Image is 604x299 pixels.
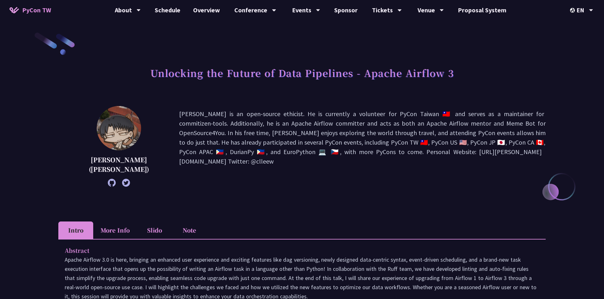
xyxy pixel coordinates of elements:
[74,155,163,174] p: [PERSON_NAME] ([PERSON_NAME])
[150,63,454,82] h1: Unlocking the Future of Data Pipelines - Apache Airflow 3
[570,8,576,13] img: Locale Icon
[3,2,57,18] a: PyCon TW
[65,246,527,255] p: Abstract
[97,106,141,150] img: 李唯 (Wei Lee)
[93,221,137,239] li: More Info
[179,109,546,184] p: [PERSON_NAME] is an open-source ethicist. He is currently a volunteer for PyCon Taiwan 🇹🇼 and ser...
[172,221,207,239] li: Note
[58,221,93,239] li: Intro
[10,7,19,13] img: Home icon of PyCon TW 2025
[137,221,172,239] li: Slido
[22,5,51,15] span: PyCon TW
